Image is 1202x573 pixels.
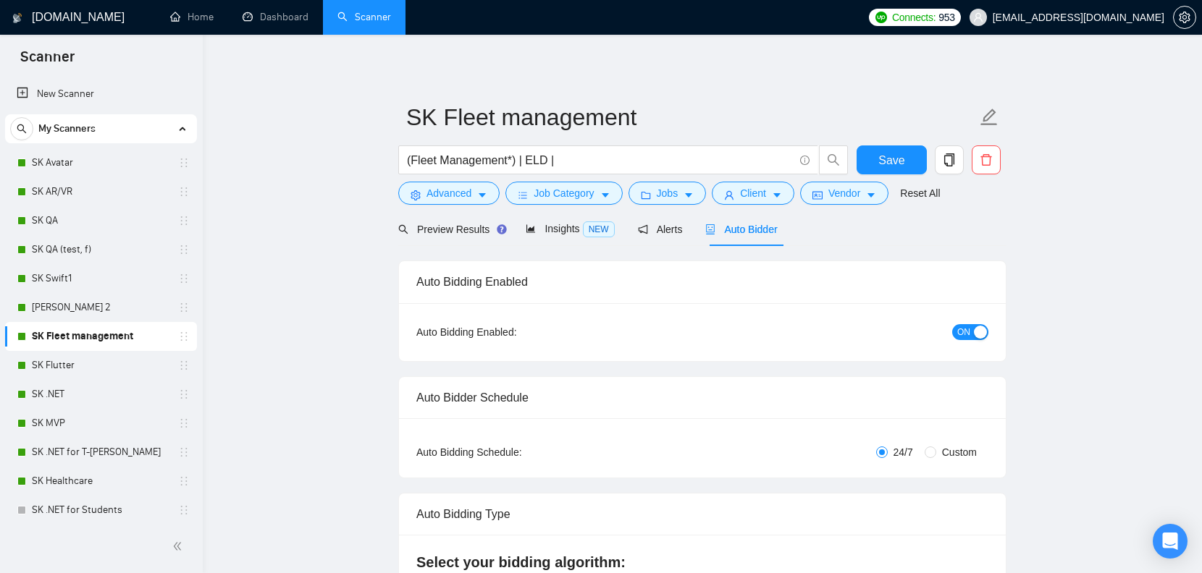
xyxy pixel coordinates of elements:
button: userClientcaret-down [712,182,794,205]
span: double-left [172,539,187,553]
span: Auto Bidder [705,224,777,235]
span: holder [178,244,190,255]
button: setting [1173,6,1196,29]
span: holder [178,186,190,198]
span: Insights [526,223,614,234]
span: search [11,124,33,134]
span: 953 [938,9,954,25]
span: caret-down [772,190,782,200]
button: search [819,145,848,174]
span: holder [178,389,190,400]
span: idcard [812,190,823,200]
span: holder [178,504,190,516]
a: New Scanner [17,80,185,109]
span: Scanner [9,46,86,77]
span: area-chart [526,224,536,234]
img: logo [12,7,22,30]
div: Open Intercom Messenger [1153,524,1188,559]
span: setting [411,190,421,200]
a: [PERSON_NAME] 2 [32,293,169,322]
button: Save [857,145,927,174]
div: Auto Bidding Enabled [416,261,988,302]
span: Preview Results [398,224,503,235]
img: upwork-logo.png [875,12,887,23]
h4: Select your bidding algorithm: [416,552,988,572]
span: My Scanners [38,114,96,143]
a: homeHome [170,11,214,23]
a: Reset All [900,185,940,201]
button: delete [972,145,1001,174]
span: Advanced [426,185,471,201]
span: caret-down [600,190,610,200]
div: Auto Bidding Type [416,493,988,535]
span: Alerts [638,224,683,235]
a: searchScanner [337,11,391,23]
span: 24/7 [888,444,919,460]
span: Custom [936,444,983,460]
span: robot [705,224,715,234]
div: Tooltip anchor [495,223,508,236]
a: setting [1173,12,1196,23]
span: Save [878,151,904,169]
span: caret-down [477,190,487,200]
a: SK Healthcare [32,467,169,496]
a: SK QA [32,206,169,235]
div: Auto Bidding Schedule: [416,444,607,460]
span: holder [178,215,190,226]
span: Job Category [534,185,594,201]
a: SK Fleet management [32,322,169,351]
span: Client [740,185,766,201]
span: folder [641,190,651,200]
a: SK Avatar [32,148,169,177]
span: Jobs [657,185,678,201]
div: Auto Bidder Schedule [416,377,988,418]
span: Vendor [828,185,860,201]
span: holder [178,302,190,313]
span: holder [178,273,190,284]
input: Search Freelance Jobs... [407,151,794,169]
input: Scanner name... [406,99,977,135]
a: SK .NET [32,380,169,409]
a: SK Flutter [32,351,169,380]
span: search [820,153,847,166]
button: idcardVendorcaret-down [800,182,888,205]
span: NEW [583,221,615,237]
span: holder [178,157,190,169]
a: SK .NET for T-[PERSON_NAME] [32,438,169,467]
span: user [973,12,983,22]
span: holder [178,446,190,458]
span: caret-down [866,190,876,200]
a: SK QA (test, f) [32,235,169,264]
span: info-circle [800,156,810,165]
a: SK MVP [32,409,169,438]
span: caret-down [684,190,694,200]
span: holder [178,331,190,342]
span: ON [957,324,970,340]
button: barsJob Categorycaret-down [505,182,622,205]
button: copy [935,145,964,174]
span: holder [178,360,190,371]
span: holder [178,417,190,429]
span: copy [936,153,963,166]
button: settingAdvancedcaret-down [398,182,500,205]
a: SK .NET for Students [32,496,169,525]
li: New Scanner [5,80,197,109]
span: Connects: [892,9,936,25]
span: edit [980,108,999,127]
span: holder [178,475,190,487]
a: dashboardDashboard [243,11,308,23]
button: folderJobscaret-down [629,182,707,205]
button: search [10,117,33,140]
a: SK Swift1 [32,264,169,293]
span: setting [1174,12,1195,23]
div: Auto Bidding Enabled: [416,324,607,340]
span: user [724,190,734,200]
span: notification [638,224,648,234]
span: delete [972,153,1000,166]
span: search [398,224,408,234]
span: bars [518,190,528,200]
a: SK AR/VR [32,177,169,206]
